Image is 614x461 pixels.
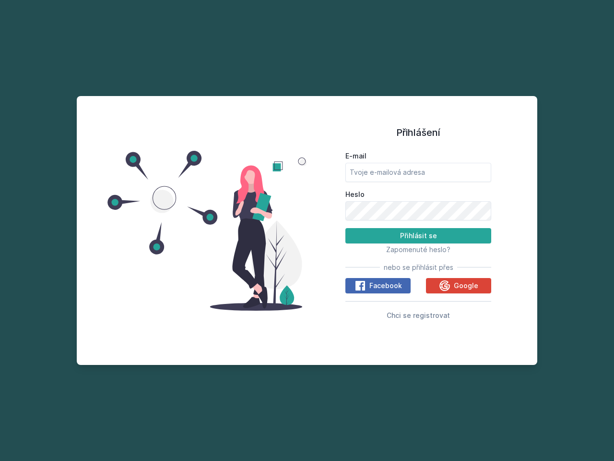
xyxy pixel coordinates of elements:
span: Chci se registrovat [387,311,450,319]
span: nebo se přihlásit přes [384,263,453,272]
label: Heslo [345,190,491,199]
button: Přihlásit se [345,228,491,243]
label: E-mail [345,151,491,161]
button: Facebook [345,278,411,293]
span: Zapomenuté heslo? [386,245,450,254]
span: Facebook [369,281,402,291]
button: Google [426,278,491,293]
h1: Přihlášení [345,125,491,140]
span: Google [454,281,478,291]
input: Tvoje e-mailová adresa [345,163,491,182]
button: Chci se registrovat [387,309,450,321]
